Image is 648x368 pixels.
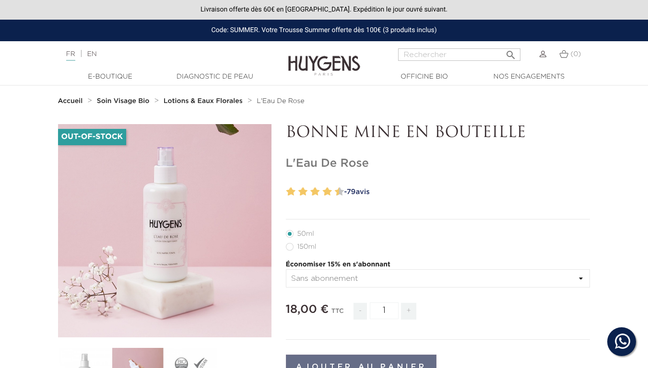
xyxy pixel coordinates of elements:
span: 18,00 € [286,304,329,315]
label: 10 [337,185,344,199]
a: Nos engagements [481,72,577,82]
a: Soin Visage Bio [97,97,152,105]
a: Accueil [58,97,85,105]
h1: L'Eau De Rose [286,157,590,171]
label: 3 [296,185,300,199]
button:  [502,46,519,58]
label: 150ml [286,243,328,251]
input: Quantité [370,302,399,319]
a: FR [66,51,75,61]
p: Économiser 15% en s'abonnant [286,260,590,270]
a: L'Eau De Rose [257,97,304,105]
strong: Accueil [58,98,83,104]
label: 2 [288,185,295,199]
label: 6 [313,185,320,199]
a: E-Boutique [62,72,158,82]
a: Diagnostic de peau [167,72,263,82]
label: 4 [300,185,307,199]
a: Lotions & Eaux Florales [164,97,245,105]
strong: Lotions & Eaux Florales [164,98,243,104]
span: L'Eau De Rose [257,98,304,104]
span: + [401,303,416,320]
span: - [353,303,367,320]
div: | [61,48,263,60]
label: 8 [325,185,332,199]
div: TTC [331,301,344,327]
i:  [505,46,517,58]
span: (0) [570,51,581,57]
a: Officine Bio [377,72,472,82]
a: -79avis [341,185,590,199]
span: 79 [347,188,356,195]
a: EN [87,51,96,57]
label: 5 [308,185,312,199]
li: Out-of-Stock [58,129,127,145]
label: 1 [284,185,288,199]
p: BONNE MINE EN BOUTEILLE [286,124,590,142]
label: 50ml [286,230,326,238]
label: 9 [333,185,336,199]
strong: Soin Visage Bio [97,98,150,104]
input: Rechercher [398,48,520,61]
img: Huygens [288,40,360,77]
label: 7 [320,185,324,199]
